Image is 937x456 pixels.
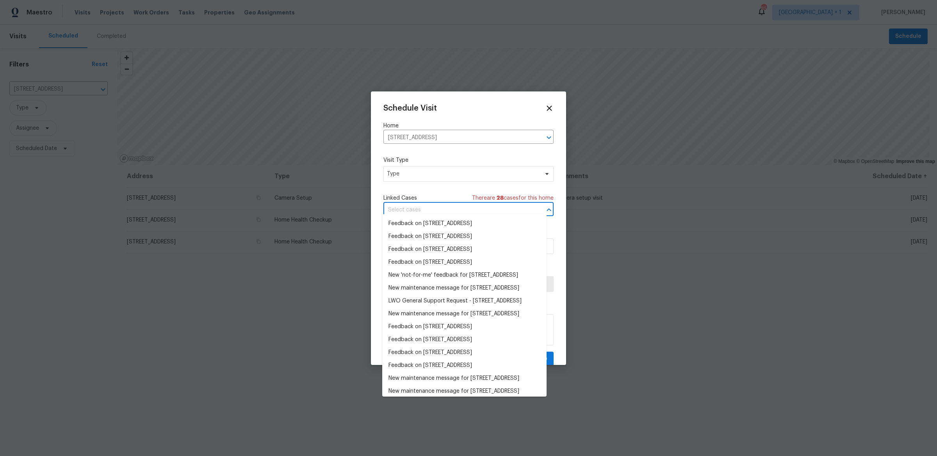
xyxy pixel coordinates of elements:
li: Feedback on [STREET_ADDRESS] [382,256,547,269]
li: New 'not-for-me' feedback for [STREET_ADDRESS] [382,269,547,282]
li: Feedback on [STREET_ADDRESS] [382,333,547,346]
li: LWO General Support Request - [STREET_ADDRESS] [382,295,547,308]
span: Schedule Visit [383,104,437,112]
input: Select cases [383,204,532,216]
label: Visit Type [383,156,554,164]
li: Feedback on [STREET_ADDRESS] [382,230,547,243]
li: Feedback on [STREET_ADDRESS] [382,320,547,333]
li: Feedback on [STREET_ADDRESS] [382,359,547,372]
li: New maintenance message for [STREET_ADDRESS] [382,308,547,320]
span: Type [387,170,539,178]
button: Close [543,204,554,215]
li: New maintenance message for [STREET_ADDRESS] [382,372,547,385]
span: Close [545,104,554,113]
li: New maintenance message for [STREET_ADDRESS] [382,385,547,398]
span: There are case s for this home [472,194,554,202]
label: Home [383,122,554,130]
li: Feedback on [STREET_ADDRESS] [382,346,547,359]
button: Open [543,132,554,143]
li: New maintenance message for [STREET_ADDRESS] [382,282,547,295]
span: Linked Cases [383,194,417,202]
li: Feedback on [STREET_ADDRESS] [382,243,547,256]
li: Feedback on [STREET_ADDRESS] [382,217,547,230]
span: 28 [497,195,504,201]
input: Enter in an address [383,132,532,144]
